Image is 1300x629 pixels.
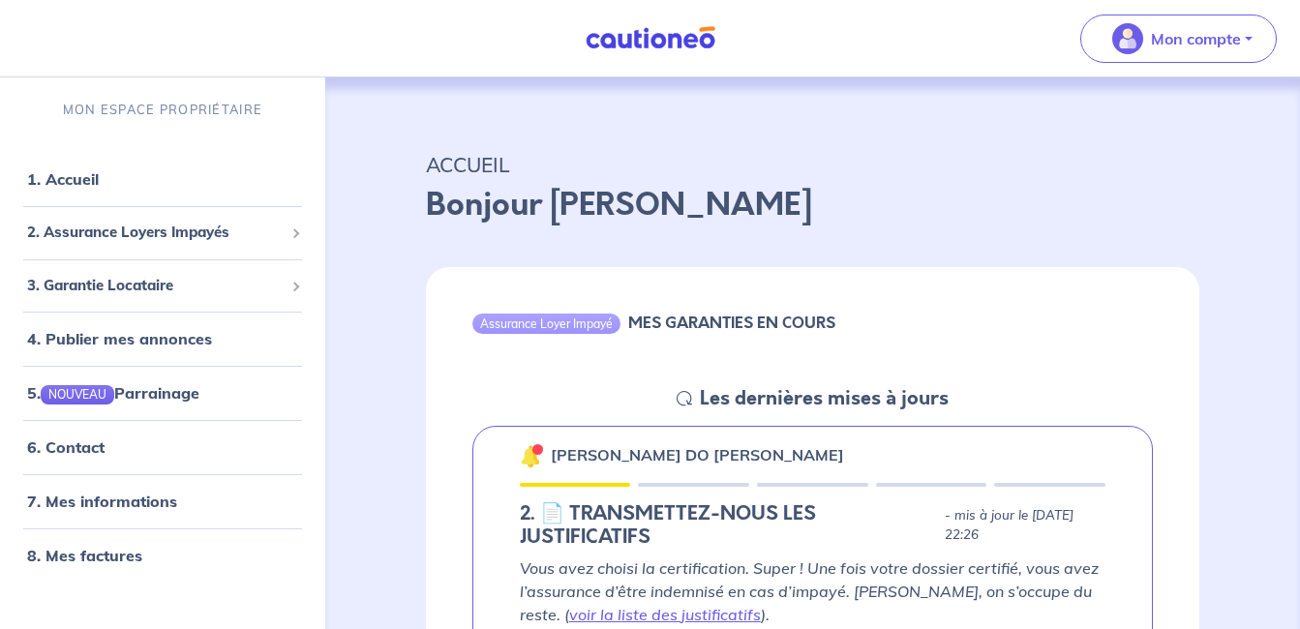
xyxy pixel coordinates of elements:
a: 6. Contact [27,437,105,457]
a: voir la liste des justificatifs [569,605,761,624]
img: Cautioneo [578,26,723,50]
div: 5.NOUVEAUParrainage [8,374,317,412]
p: MON ESPACE PROPRIÉTAIRE [63,101,262,119]
img: illu_account_valid_menu.svg [1112,23,1143,54]
p: Mon compte [1151,27,1241,50]
div: 8. Mes factures [8,536,317,575]
a: 8. Mes factures [27,546,142,565]
h5: Les dernières mises à jours [700,387,949,410]
a: 5.NOUVEAUParrainage [27,383,199,403]
p: Bonjour [PERSON_NAME] [426,182,1199,228]
span: 2. Assurance Loyers Impayés [27,222,284,244]
p: Vous avez choisi la certification. Super ! Une fois votre dossier certifié, vous avez l’assurance... [520,556,1105,626]
div: state: DOCUMENTS-IN-PENDING, Context: MORE-THAN-6-MONTHS,CHOOSE-CERTIFICATE,RELATIONSHIP,LESSOR-D... [520,502,1105,549]
a: 1. Accueil [27,169,99,189]
div: 6. Contact [8,428,317,466]
div: 4. Publier mes annonces [8,319,317,358]
a: 4. Publier mes annonces [27,329,212,348]
span: 3. Garantie Locataire [27,275,284,297]
button: illu_account_valid_menu.svgMon compte [1080,15,1277,63]
p: ACCUEIL [426,147,1199,182]
img: 🔔 [520,444,543,467]
h6: MES GARANTIES EN COURS [628,314,835,332]
div: Assurance Loyer Impayé [472,314,620,333]
h5: 2.︎ 📄 TRANSMETTEZ-NOUS LES JUSTIFICATIFS [520,502,937,549]
div: 3. Garantie Locataire [8,267,317,305]
p: [PERSON_NAME] DO [PERSON_NAME] [551,443,844,466]
div: 2. Assurance Loyers Impayés [8,214,317,252]
div: 1. Accueil [8,160,317,198]
a: 7. Mes informations [27,492,177,511]
div: 7. Mes informations [8,482,317,521]
p: - mis à jour le [DATE] 22:26 [945,506,1105,545]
